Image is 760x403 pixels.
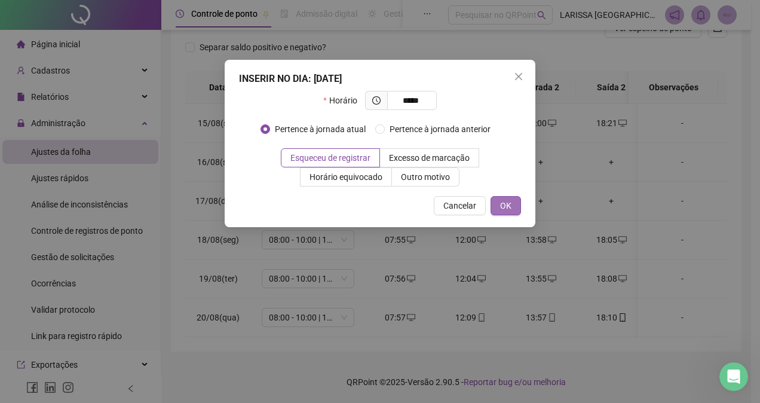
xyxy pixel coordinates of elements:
[270,123,370,136] span: Pertence à jornada atual
[372,96,381,105] span: clock-circle
[719,362,748,391] iframe: Intercom live chat
[389,153,470,163] span: Excesso de marcação
[323,91,364,110] label: Horário
[385,123,495,136] span: Pertence à jornada anterior
[309,172,382,182] span: Horário equivocado
[500,199,511,212] span: OK
[514,72,523,81] span: close
[509,67,528,86] button: Close
[491,196,521,215] button: OK
[290,153,370,163] span: Esqueceu de registrar
[401,172,450,182] span: Outro motivo
[239,72,521,86] div: INSERIR NO DIA : [DATE]
[434,196,486,215] button: Cancelar
[443,199,476,212] span: Cancelar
